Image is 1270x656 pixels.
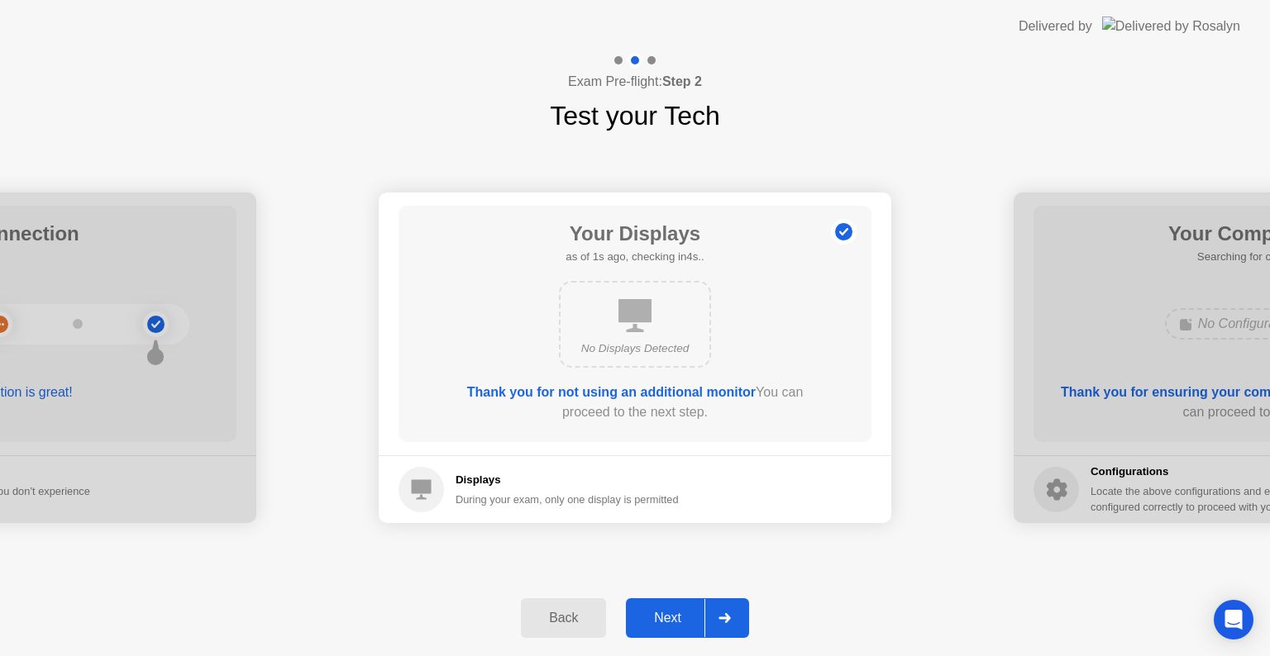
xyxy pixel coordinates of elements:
h4: Exam Pre-flight: [568,72,702,92]
div: Delivered by [1019,17,1092,36]
div: Open Intercom Messenger [1214,600,1253,639]
h1: Your Displays [566,219,704,249]
button: Next [626,598,749,638]
b: Step 2 [662,74,702,88]
div: Next [631,611,704,625]
h5: Displays [456,472,679,488]
button: Back [521,598,606,638]
h5: as of 1s ago, checking in4s.. [566,249,704,265]
b: Thank you for not using an additional monitor [467,385,756,399]
div: You can proceed to the next step. [446,383,824,422]
div: No Displays Detected [574,340,696,357]
img: Delivered by Rosalyn [1102,17,1240,36]
div: Back [526,611,601,625]
div: During your exam, only one display is permitted [456,492,679,507]
h1: Test your Tech [550,96,720,135]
